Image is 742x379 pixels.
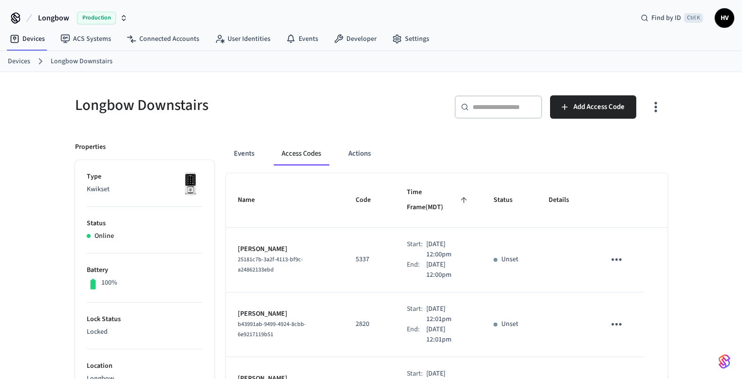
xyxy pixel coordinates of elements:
p: 100% [101,278,117,288]
div: End: [407,260,426,280]
button: Events [226,142,262,165]
p: Unset [501,254,518,265]
a: Events [278,30,326,48]
span: Status [494,193,525,208]
span: Details [549,193,582,208]
p: [PERSON_NAME] [238,244,333,254]
p: Properties [75,142,106,152]
a: Devices [2,30,53,48]
span: Code [356,193,383,208]
span: Time Frame(MDT) [407,185,470,216]
span: Find by ID [651,13,681,23]
p: Location [87,361,203,371]
button: Add Access Code [550,95,636,119]
div: Find by IDCtrl K [633,9,711,27]
p: [DATE] 12:00pm [426,239,470,260]
img: SeamLogoGradient.69752ec5.svg [719,354,730,369]
div: End: [407,325,426,345]
a: ACS Systems [53,30,119,48]
div: ant example [226,142,667,165]
h5: Longbow Downstairs [75,95,365,115]
button: HV [715,8,734,28]
p: Kwikset [87,184,203,195]
span: Ctrl K [684,13,703,23]
p: Lock Status [87,314,203,325]
a: Connected Accounts [119,30,207,48]
img: Kwikset Halo Touchscreen Wifi Enabled Smart Lock, Polished Chrome, Front [178,172,203,196]
p: Locked [87,327,203,337]
p: [PERSON_NAME] [238,309,333,319]
p: Online [95,231,114,241]
span: HV [716,9,733,27]
p: Type [87,172,203,182]
div: Start: [407,304,426,325]
p: 2820 [356,319,383,329]
button: Actions [341,142,379,165]
span: b43991ab-9499-4924-8cbb-6e9217119b51 [238,320,306,339]
a: Devices [8,56,30,67]
p: Status [87,218,203,229]
a: Longbow Downstairs [51,56,113,67]
span: Add Access Code [573,101,625,113]
button: Access Codes [274,142,329,165]
a: Developer [326,30,384,48]
div: Start: [407,239,426,260]
p: Unset [501,319,518,329]
p: 5337 [356,254,383,265]
p: [DATE] 12:00pm [426,260,470,280]
span: Name [238,193,267,208]
span: Production [77,12,116,24]
p: Battery [87,265,203,275]
a: User Identities [207,30,278,48]
a: Settings [384,30,437,48]
p: [DATE] 12:01pm [426,325,470,345]
p: [DATE] 12:01pm [426,304,470,325]
span: Longbow [38,12,69,24]
span: 25181c7b-3a2f-4113-bf9c-a24862133ebd [238,255,303,274]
